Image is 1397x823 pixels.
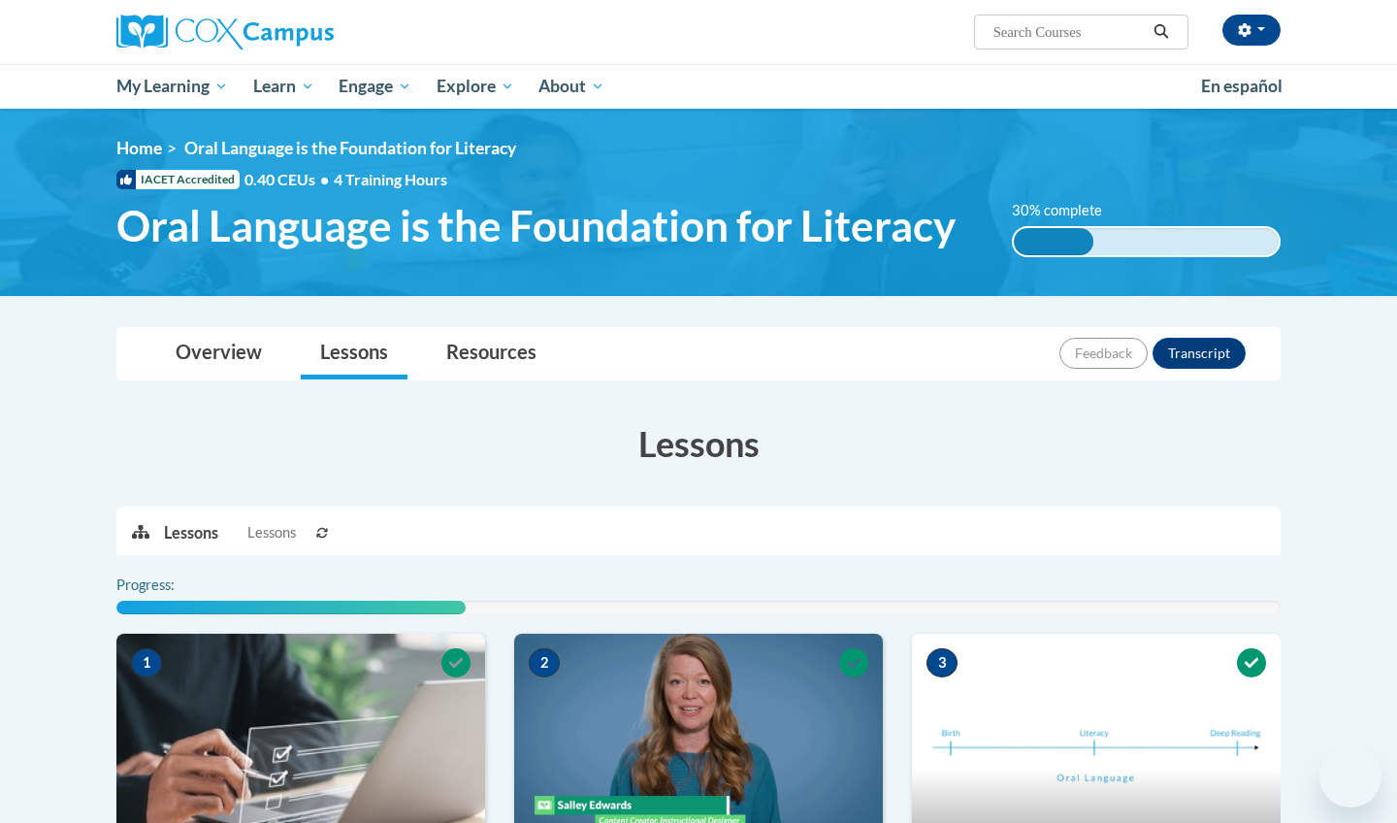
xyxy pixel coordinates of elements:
[1201,76,1283,96] span: En español
[164,522,218,543] p: Lessons
[1319,745,1381,807] iframe: Button to launch messaging window
[184,138,516,158] span: Oral Language is the Foundation for Literacy
[1059,338,1148,369] button: Feedback
[1014,228,1093,255] div: 30% complete
[538,75,604,98] span: About
[427,328,556,379] a: Resources
[116,75,228,98] span: My Learning
[116,15,334,49] img: Cox Campus
[1153,338,1246,369] button: Transcript
[527,64,618,109] a: About
[339,75,411,98] span: Engage
[131,648,162,677] span: 1
[241,64,327,109] a: Learn
[247,522,296,543] span: Lessons
[116,170,240,189] span: IACET Accredited
[424,64,527,109] a: Explore
[116,15,485,49] a: Cox Campus
[116,138,162,158] a: Home
[253,75,314,98] span: Learn
[1012,200,1123,221] label: 30% complete
[1147,20,1176,44] button: Search
[926,648,958,677] span: 3
[301,328,407,379] a: Lessons
[1188,66,1295,107] a: En español
[116,200,956,251] span: Oral Language is the Foundation for Literacy
[116,575,228,596] label: Progress:
[116,419,1281,468] h3: Lessons
[1222,15,1281,46] button: Account Settings
[529,648,560,677] span: 2
[334,170,447,188] span: 4 Training Hours
[87,64,1310,109] div: Main menu
[437,75,514,98] span: Explore
[156,328,281,379] a: Overview
[326,64,424,109] a: Engage
[104,64,241,109] a: My Learning
[991,20,1147,44] input: Search Courses
[320,170,329,188] span: •
[244,169,334,190] span: 0.40 CEUs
